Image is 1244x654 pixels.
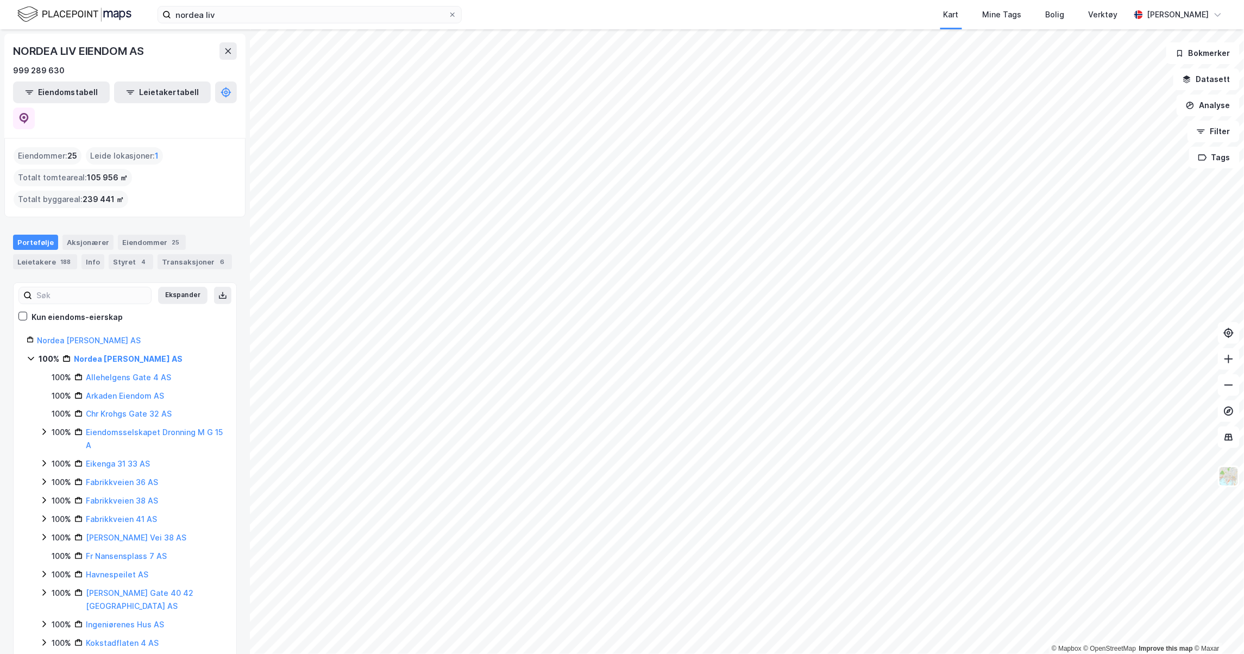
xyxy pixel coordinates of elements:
[1084,645,1136,652] a: OpenStreetMap
[86,638,159,647] a: Kokstadflaten 4 AS
[37,336,141,345] a: Nordea [PERSON_NAME] AS
[114,81,211,103] button: Leietakertabell
[52,550,71,563] div: 100%
[52,494,71,507] div: 100%
[74,354,183,363] a: Nordea [PERSON_NAME] AS
[32,287,151,304] input: Søk
[109,254,153,269] div: Styret
[86,570,148,579] a: Havnespeilet AS
[52,587,71,600] div: 100%
[158,287,208,304] button: Ekspander
[52,531,71,544] div: 100%
[86,391,164,400] a: Arkaden Eiendom AS
[1177,95,1240,116] button: Analyse
[86,459,150,468] a: Eikenga 31 33 AS
[14,191,128,208] div: Totalt byggareal :
[1173,68,1240,90] button: Datasett
[86,373,171,382] a: Allehelgens Gate 4 AS
[32,311,123,324] div: Kun eiendoms-eierskap
[83,193,124,206] span: 239 441 ㎡
[86,551,167,561] a: Fr Nansensplass 7 AS
[86,588,193,611] a: [PERSON_NAME] Gate 40 42 [GEOGRAPHIC_DATA] AS
[52,476,71,489] div: 100%
[1046,8,1065,21] div: Bolig
[52,637,71,650] div: 100%
[1190,602,1244,654] iframe: Chat Widget
[1147,8,1209,21] div: [PERSON_NAME]
[1052,645,1082,652] a: Mapbox
[13,81,110,103] button: Eiendomstabell
[13,235,58,250] div: Portefølje
[52,618,71,631] div: 100%
[14,147,81,165] div: Eiendommer :
[138,256,149,267] div: 4
[52,389,71,403] div: 100%
[67,149,77,162] span: 25
[58,256,73,267] div: 188
[52,371,71,384] div: 100%
[86,409,172,418] a: Chr Krohgs Gate 32 AS
[1218,466,1239,487] img: Z
[217,256,228,267] div: 6
[1089,8,1118,21] div: Verktøy
[118,235,186,250] div: Eiendommer
[1189,147,1240,168] button: Tags
[86,477,158,487] a: Fabrikkveien 36 AS
[944,8,959,21] div: Kart
[52,457,71,470] div: 100%
[39,353,59,366] div: 100%
[52,407,71,420] div: 100%
[1190,602,1244,654] div: Kontrollprogram for chat
[14,169,132,186] div: Totalt tomteareal :
[171,7,448,23] input: Søk på adresse, matrikkel, gårdeiere, leietakere eller personer
[86,514,157,524] a: Fabrikkveien 41 AS
[86,427,223,450] a: Eiendomsselskapet Dronning M G 15 A
[86,496,158,505] a: Fabrikkveien 38 AS
[155,149,159,162] span: 1
[52,426,71,439] div: 100%
[17,5,131,24] img: logo.f888ab2527a4732fd821a326f86c7f29.svg
[52,513,71,526] div: 100%
[62,235,114,250] div: Aksjonærer
[13,42,146,60] div: NORDEA LIV EIENDOM AS
[983,8,1022,21] div: Mine Tags
[52,568,71,581] div: 100%
[1188,121,1240,142] button: Filter
[13,64,65,77] div: 999 289 630
[81,254,104,269] div: Info
[158,254,232,269] div: Transaksjoner
[87,171,128,184] span: 105 956 ㎡
[13,254,77,269] div: Leietakere
[86,533,186,542] a: [PERSON_NAME] Vei 38 AS
[1166,42,1240,64] button: Bokmerker
[86,147,163,165] div: Leide lokasjoner :
[169,237,181,248] div: 25
[1139,645,1193,652] a: Improve this map
[86,620,164,629] a: Ingeniørenes Hus AS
